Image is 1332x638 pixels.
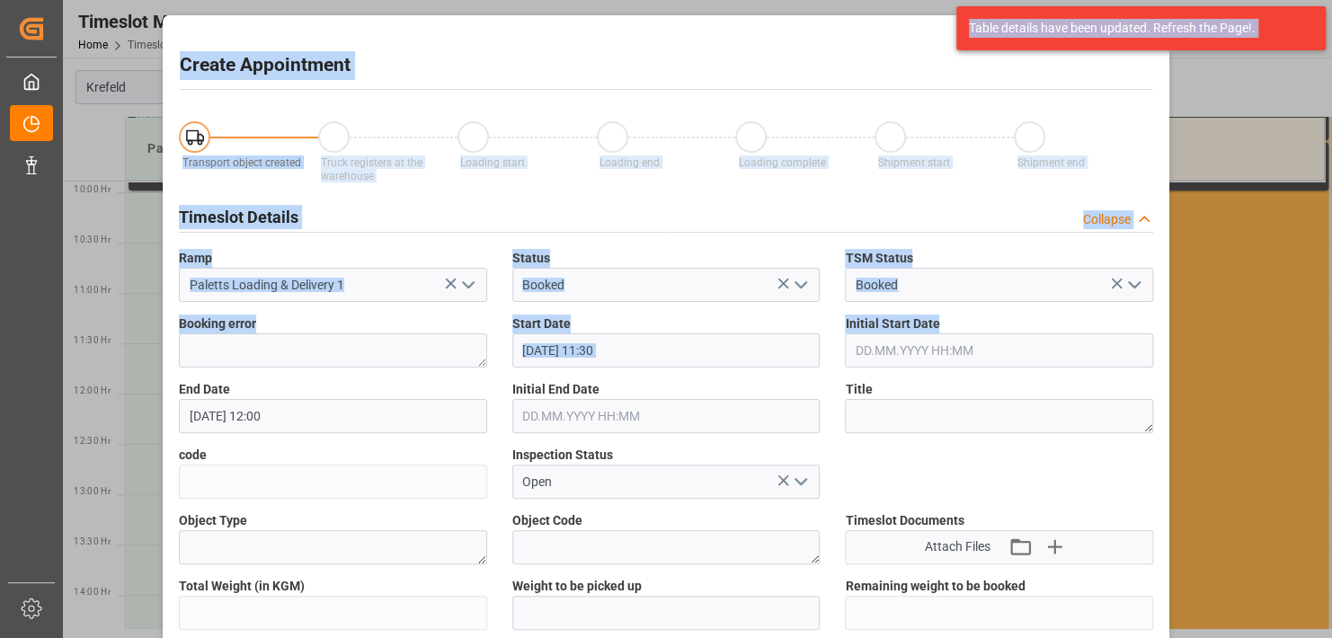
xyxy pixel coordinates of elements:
h2: Timeslot Details [179,205,298,229]
span: Timeslot Documents [845,511,963,530]
span: Status [512,249,550,268]
input: Type to search/select [179,268,487,302]
h2: Create Appointment [180,51,351,80]
input: DD.MM.YYYY HH:MM [512,333,821,368]
span: code [179,446,207,465]
span: Attach Files [925,537,990,556]
button: open menu [786,468,813,496]
span: Loading complete [739,156,826,169]
span: End Date [179,380,230,399]
div: Table details have been updated. Refresh the Page!. [969,19,1300,38]
span: Booking error [179,315,256,333]
input: Type to search/select [512,268,821,302]
span: Remaining weight to be booked [845,577,1025,596]
span: Initial Start Date [845,315,939,333]
div: Collapse [1083,210,1131,229]
span: Initial End Date [512,380,599,399]
input: DD.MM.YYYY HH:MM [179,399,487,433]
span: TSM Status [845,249,912,268]
input: DD.MM.YYYY HH:MM [845,333,1153,368]
span: Object Type [179,511,247,530]
span: Start Date [512,315,571,333]
span: Ramp [179,249,212,268]
span: Transport object created [182,156,301,169]
button: open menu [786,271,813,299]
span: Object Code [512,511,582,530]
span: Loading end [599,156,660,169]
span: Total Weight (in KGM) [179,577,305,596]
span: Truck registers at the warehouse [321,156,422,182]
span: Title [845,380,872,399]
span: Shipment start [878,156,950,169]
span: Loading start [460,156,525,169]
span: Weight to be picked up [512,577,642,596]
span: Inspection Status [512,446,613,465]
button: open menu [453,271,480,299]
input: DD.MM.YYYY HH:MM [512,399,821,433]
button: open menu [1119,271,1146,299]
span: Shipment end [1017,156,1085,169]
